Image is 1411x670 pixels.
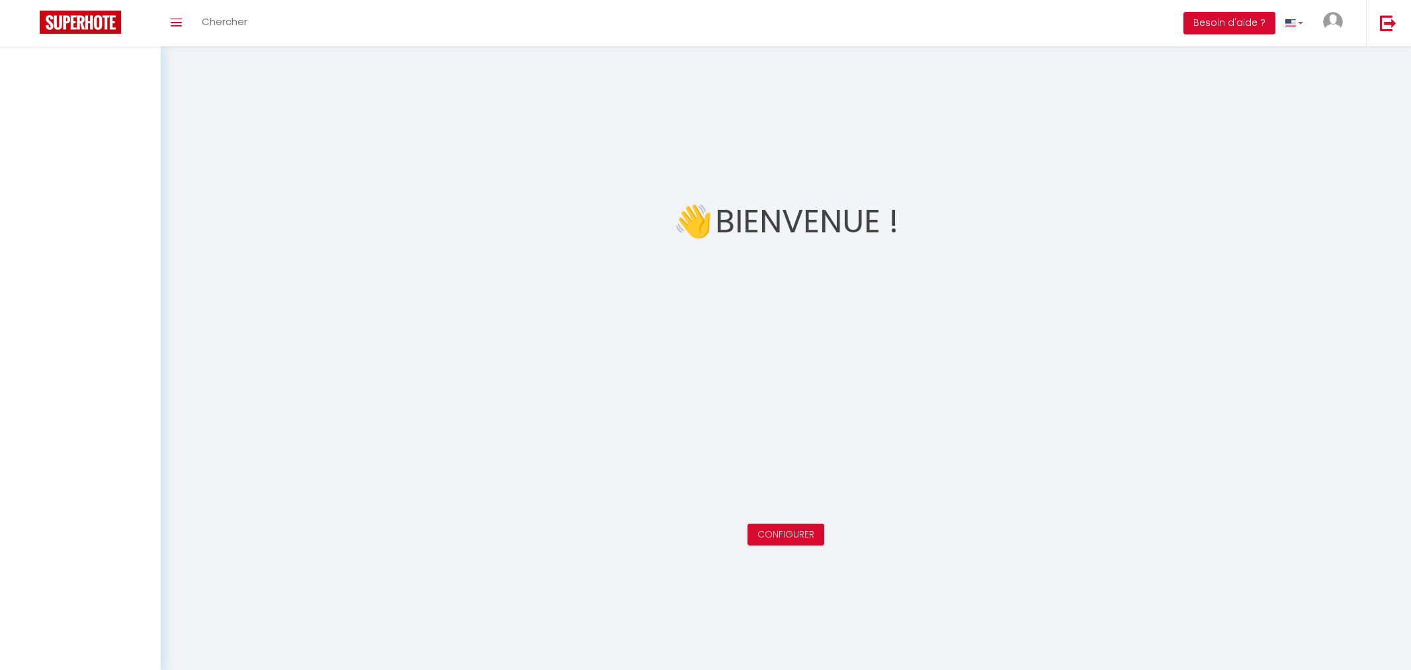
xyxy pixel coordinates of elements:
span: Chercher [202,15,247,28]
img: Super Booking [40,11,121,34]
h1: Bienvenue ! [715,182,898,262]
img: logout [1380,15,1396,31]
a: Configurer [757,528,814,541]
iframe: welcome-outil.mov [574,262,998,500]
button: Configurer [748,524,824,546]
img: ... [1323,12,1343,32]
span: 👋 [673,197,713,246]
button: Besoin d'aide ? [1183,12,1275,34]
